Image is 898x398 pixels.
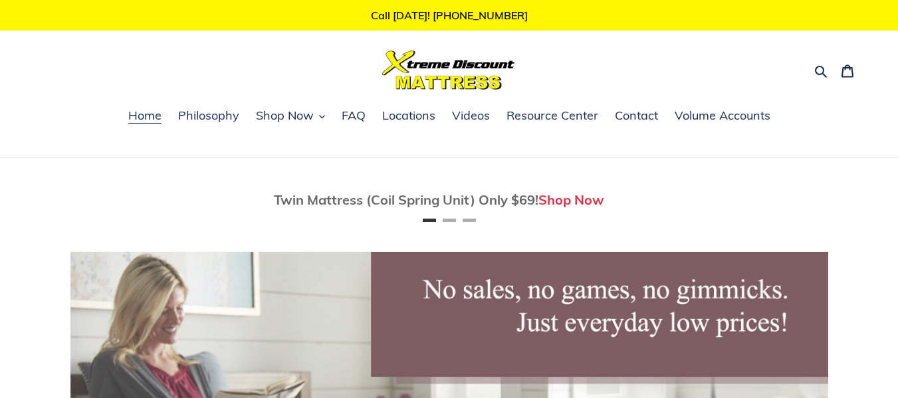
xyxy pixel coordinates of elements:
[506,108,598,124] span: Resource Center
[382,108,435,124] span: Locations
[668,106,777,126] a: Volume Accounts
[274,191,538,208] span: Twin Mattress (Coil Spring Unit) Only $69!
[122,106,168,126] a: Home
[342,108,366,124] span: FAQ
[256,108,314,124] span: Shop Now
[443,219,456,222] button: Page 2
[128,108,162,124] span: Home
[249,106,332,126] button: Shop Now
[171,106,246,126] a: Philosophy
[538,191,604,208] a: Shop Now
[615,108,658,124] span: Contact
[382,50,515,90] img: Xtreme Discount Mattress
[335,106,372,126] a: FAQ
[500,106,605,126] a: Resource Center
[376,106,442,126] a: Locations
[675,108,770,124] span: Volume Accounts
[608,106,665,126] a: Contact
[445,106,497,126] a: Videos
[463,219,476,222] button: Page 3
[423,219,436,222] button: Page 1
[452,108,490,124] span: Videos
[178,108,239,124] span: Philosophy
